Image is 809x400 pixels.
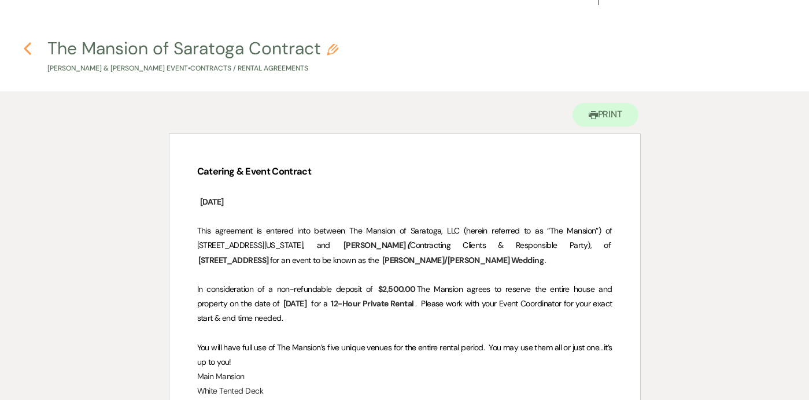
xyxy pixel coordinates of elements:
[197,284,373,294] span: In consideration of a non-refundable deposit of
[342,239,407,252] span: [PERSON_NAME]
[197,342,614,367] span: You will have full use of The Mansion’s five unique venues for the entire rental period. You may ...
[270,255,379,265] span: for an event to be known as the
[199,195,225,209] span: [DATE]
[311,298,327,309] span: for a
[197,225,614,250] span: This agreement is entered into between The Mansion of Saratoga, LLC (herein referred to as “The M...
[197,224,612,268] p: .
[197,369,612,384] p: Main Mansion
[330,297,415,310] span: 12-Hour Private Rental
[47,63,338,74] p: [PERSON_NAME] & [PERSON_NAME] Event • Contracts / Rental Agreements
[197,384,612,398] p: White Tented Deck
[381,254,545,267] span: [PERSON_NAME]/[PERSON_NAME] Wedding
[47,40,338,74] button: The Mansion of Saratoga Contract[PERSON_NAME] & [PERSON_NAME] Event•Contracts / Rental Agreements
[197,165,312,177] strong: Catering & Event Contract
[407,240,410,250] em: (
[377,283,417,296] span: $2,500.00
[282,297,308,310] span: [DATE]
[572,103,639,127] button: Print
[410,240,611,250] span: Contracting Clients & Responsible Party), of
[197,254,270,267] span: [STREET_ADDRESS]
